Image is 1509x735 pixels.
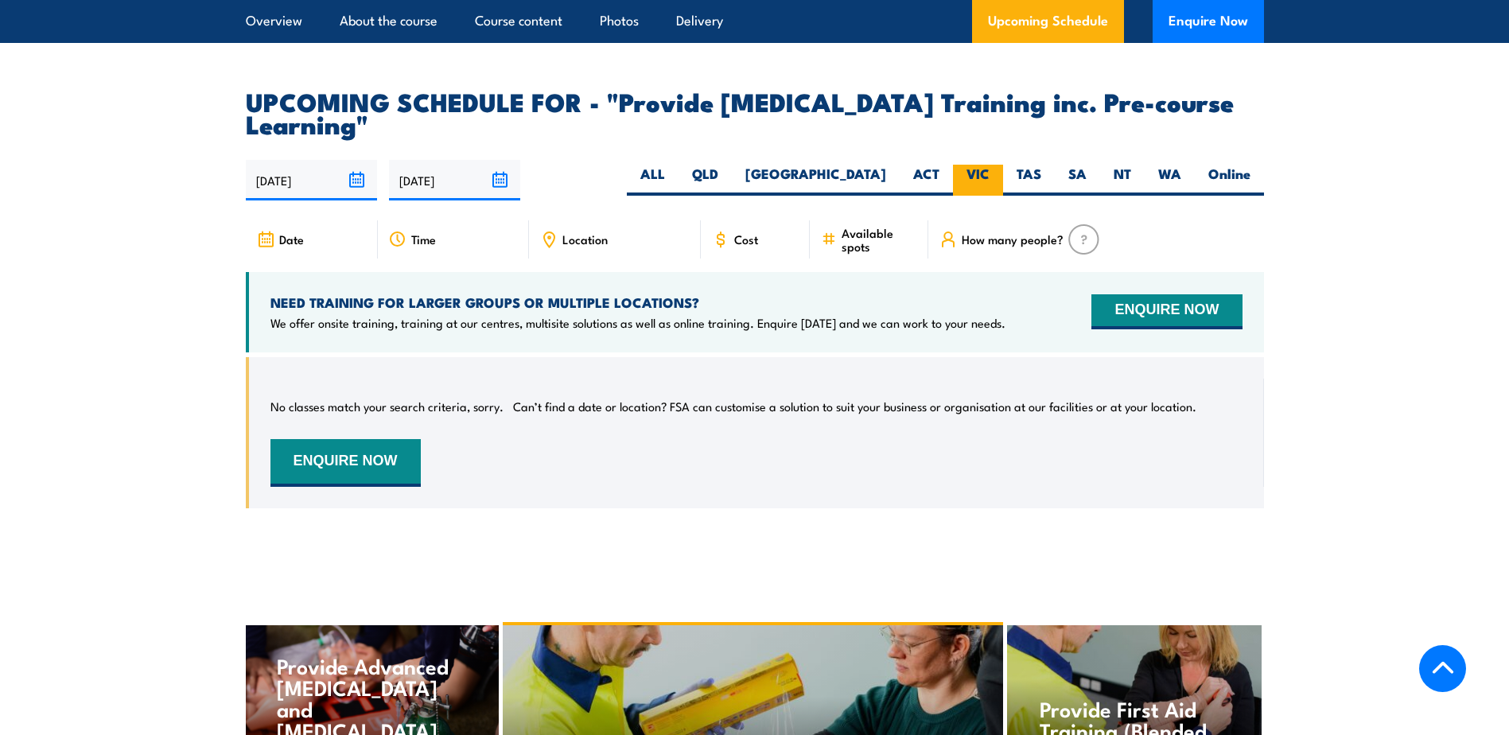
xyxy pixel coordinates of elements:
[1055,165,1100,196] label: SA
[270,294,1005,311] h4: NEED TRAINING FOR LARGER GROUPS OR MULTIPLE LOCATIONS?
[679,165,732,196] label: QLD
[1100,165,1145,196] label: NT
[246,160,377,200] input: From date
[1003,165,1055,196] label: TAS
[270,399,504,414] p: No classes match your search criteria, sorry.
[732,165,900,196] label: [GEOGRAPHIC_DATA]
[1195,165,1264,196] label: Online
[900,165,953,196] label: ACT
[842,226,917,253] span: Available spots
[389,160,520,200] input: To date
[1091,294,1242,329] button: ENQUIRE NOW
[411,232,436,246] span: Time
[279,232,304,246] span: Date
[562,232,608,246] span: Location
[734,232,758,246] span: Cost
[513,399,1196,414] p: Can’t find a date or location? FSA can customise a solution to suit your business or organisation...
[270,315,1005,331] p: We offer onsite training, training at our centres, multisite solutions as well as online training...
[962,232,1064,246] span: How many people?
[1145,165,1195,196] label: WA
[953,165,1003,196] label: VIC
[627,165,679,196] label: ALL
[270,439,421,487] button: ENQUIRE NOW
[246,90,1264,134] h2: UPCOMING SCHEDULE FOR - "Provide [MEDICAL_DATA] Training inc. Pre-course Learning"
